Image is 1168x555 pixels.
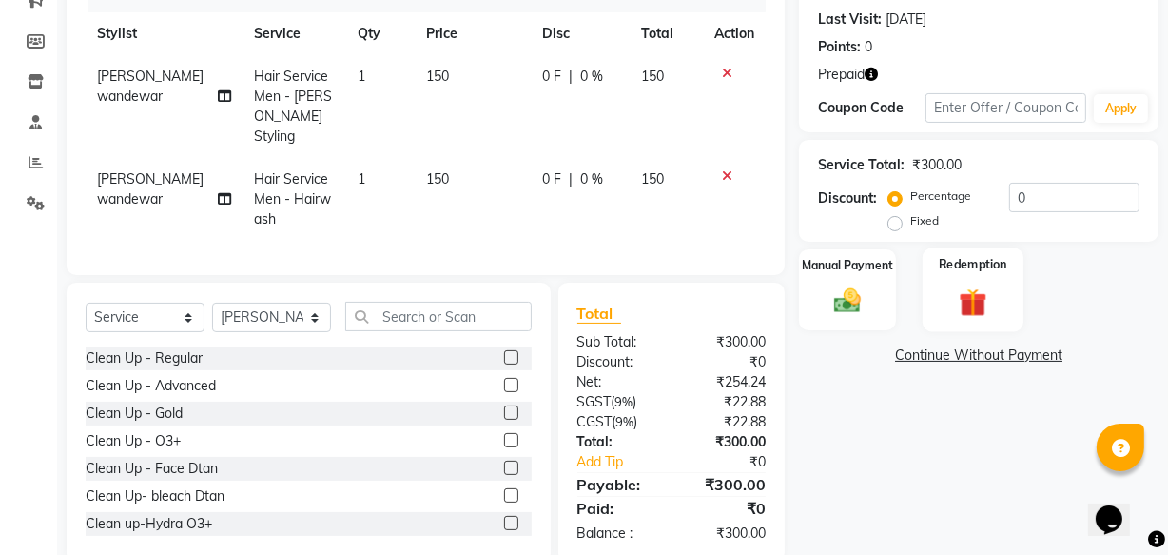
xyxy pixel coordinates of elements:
a: Continue Without Payment [803,346,1155,366]
th: Stylist [86,12,243,55]
input: Search or Scan [345,302,532,331]
th: Disc [531,12,630,55]
th: Price [415,12,532,55]
div: Total: [563,432,672,452]
div: ₹22.88 [672,392,780,412]
span: 0 F [542,67,561,87]
th: Qty [346,12,415,55]
span: | [569,67,573,87]
div: ₹300.00 [672,524,780,544]
span: | [569,169,573,189]
span: 0 F [542,169,561,189]
div: ₹300.00 [912,155,962,175]
div: ₹300.00 [672,473,780,496]
div: ₹0 [672,352,780,372]
input: Enter Offer / Coupon Code [925,93,1086,123]
button: Apply [1094,94,1148,123]
div: 0 [865,37,872,57]
span: Prepaid [818,65,865,85]
img: _cash.svg [826,286,869,317]
span: 1 [358,170,365,188]
div: ₹0 [690,452,780,472]
div: Net: [563,372,672,392]
div: Discount: [818,188,877,208]
label: Manual Payment [802,257,893,274]
div: Paid: [563,497,672,520]
div: Clean Up- bleach Dtan [86,486,224,506]
span: 150 [641,68,664,85]
th: Action [703,12,766,55]
div: ₹254.24 [672,372,780,392]
span: 150 [426,68,449,85]
div: Last Visit: [818,10,882,30]
span: CGST [577,413,613,430]
div: ₹300.00 [672,432,780,452]
div: Sub Total: [563,332,672,352]
div: Service Total: [818,155,905,175]
img: _gift.svg [950,285,996,320]
span: 9% [615,394,633,409]
div: Clean up-Hydra O3+ [86,514,212,534]
div: ( ) [563,392,672,412]
label: Redemption [939,255,1007,273]
div: Clean Up - Regular [86,348,203,368]
span: 1 [358,68,365,85]
span: 150 [426,170,449,188]
div: Coupon Code [818,98,925,118]
iframe: chat widget [1088,479,1149,536]
div: ₹300.00 [672,332,780,352]
div: [DATE] [886,10,926,30]
div: Points: [818,37,861,57]
div: ( ) [563,412,672,432]
th: Total [630,12,703,55]
span: Hair Service Men - Hairwash [254,170,331,228]
label: Fixed [910,212,939,229]
th: Service [243,12,345,55]
div: Clean Up - Gold [86,404,183,424]
div: ₹22.88 [672,412,780,432]
span: [PERSON_NAME] wandewar [97,170,204,208]
span: Total [577,304,621,324]
div: Clean Up - O3+ [86,431,181,451]
label: Percentage [910,188,971,205]
a: Add Tip [563,452,690,472]
div: Clean Up - Face Dtan [86,459,218,479]
span: SGST [577,393,612,410]
span: 0 % [580,169,603,189]
span: 150 [641,170,664,188]
div: ₹0 [672,497,780,520]
div: Discount: [563,352,672,372]
div: Payable: [563,473,672,496]
span: Hair Service Men - [PERSON_NAME] Styling [254,68,332,145]
span: 0 % [580,67,603,87]
div: Clean Up - Advanced [86,376,216,396]
div: Balance : [563,524,672,544]
span: 9% [616,414,634,429]
span: [PERSON_NAME] wandewar [97,68,204,105]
